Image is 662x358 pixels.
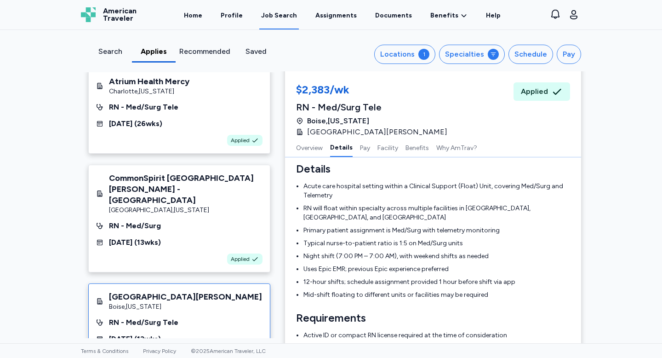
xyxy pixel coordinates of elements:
[296,138,323,157] button: Overview
[303,226,570,235] li: Primary patient assignment is Med/Surg with telemetry monitoring
[303,252,570,261] li: Night shift (7:00 PM – 7:00 AM), with weekend shifts as needed
[307,127,447,138] span: [GEOGRAPHIC_DATA][PERSON_NAME]
[179,46,230,57] div: Recommended
[259,1,299,29] a: Job Search
[436,138,477,157] button: Why AmTrav?
[261,11,297,20] div: Job Search
[191,348,266,354] span: © 2025 American Traveler, LLC
[439,45,505,64] button: Specialties
[103,7,137,22] span: American Traveler
[109,173,263,206] div: CommonSpirit [GEOGRAPHIC_DATA][PERSON_NAME] - [GEOGRAPHIC_DATA]
[231,137,250,144] span: Applied
[109,334,161,345] div: [DATE] ( 13 wks)
[380,49,415,60] div: Locations
[109,302,262,312] div: Boise , [US_STATE]
[430,11,468,20] a: Benefits
[430,11,458,20] span: Benefits
[143,348,176,354] a: Privacy Policy
[296,162,570,176] h3: Details
[109,291,262,302] div: [GEOGRAPHIC_DATA][PERSON_NAME]
[405,138,429,157] button: Benefits
[109,237,161,248] div: [DATE] ( 13 wks)
[81,348,128,354] a: Terms & Conditions
[296,311,570,325] h3: Requirements
[109,102,178,113] div: RN - Med/Surg Tele
[109,206,263,215] div: [GEOGRAPHIC_DATA] , [US_STATE]
[303,277,570,287] li: 12-hour shifts; schedule assignment provided 1 hour before shift via app
[307,115,369,127] span: Boise , [US_STATE]
[508,45,553,64] button: Schedule
[109,220,161,231] div: RN - Med/Surg
[303,265,570,274] li: Uses Epic EMR; previous Epic experience preferred
[521,86,548,97] span: Applied
[514,49,547,60] div: Schedule
[303,204,570,222] li: RN will float within specialty across multiple facilities in [GEOGRAPHIC_DATA], [GEOGRAPHIC_DATA]...
[374,45,435,64] button: Locations1
[360,138,370,157] button: Pay
[109,87,189,96] div: Charlotte , [US_STATE]
[330,138,353,157] button: Details
[92,46,128,57] div: Search
[238,46,274,57] div: Saved
[136,46,172,57] div: Applies
[109,317,178,328] div: RN - Med/Surg Tele
[557,45,581,64] button: Pay
[109,76,189,87] div: Atrium Health Mercy
[303,239,570,248] li: Typical nurse-to-patient ratio is 1:5 on Med/Surg units
[303,290,570,300] li: Mid-shift floating to different units or facilities may be required
[418,49,429,60] div: 1
[563,49,575,60] div: Pay
[445,49,484,60] div: Specialties
[296,82,453,99] div: $2,383/wk
[109,118,162,129] div: [DATE] ( 26 wks)
[231,255,250,263] span: Applied
[303,182,570,200] li: Acute care hospital setting within a Clinical Support (Float) Unit, covering Med/Surg and Telemetry
[303,331,570,340] li: Active ID or compact RN license required at the time of consideration
[296,101,453,114] div: RN - Med/Surg Tele
[81,7,96,22] img: Logo
[377,138,398,157] button: Facility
